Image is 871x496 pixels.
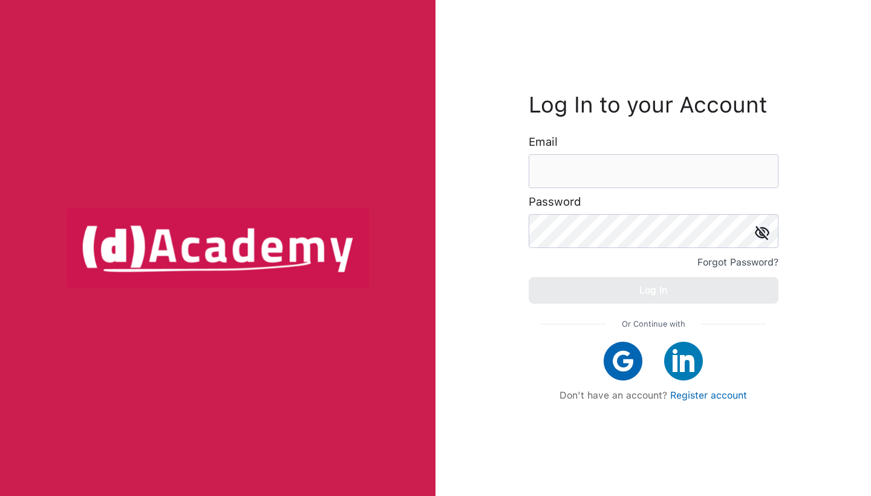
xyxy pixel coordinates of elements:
[529,136,558,148] label: Email
[541,390,766,401] div: Don't have an account?
[529,95,778,115] h3: Log In to your Account
[755,226,769,240] img: icon
[541,324,606,325] img: line
[529,277,778,304] button: Log In
[664,342,703,380] img: linkedIn icon
[67,208,369,288] img: logo
[604,342,642,380] img: google icon
[701,324,766,325] img: line
[697,254,778,271] div: Forgot Password?
[622,316,685,333] span: Or Continue with
[639,282,667,299] div: Log In
[670,390,747,401] a: Register account
[529,196,581,208] label: Password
